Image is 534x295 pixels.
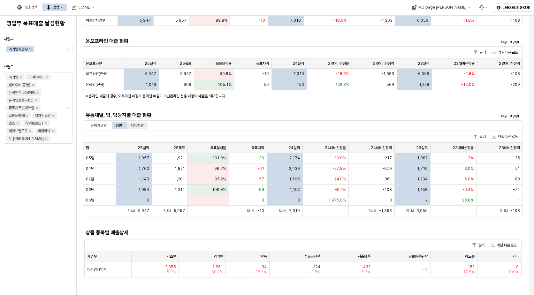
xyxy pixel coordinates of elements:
span: 23대비신장율 [454,61,475,66]
span: 04팀 [86,166,94,171]
span: 99.8% [220,71,232,76]
span: 432 [363,264,370,269]
button: 영업 [42,4,67,11]
span: -27.8% [332,166,346,171]
div: Remove 온라인용품(사입) [35,99,37,102]
span: 6,055 [416,208,428,213]
span: 7,310 [289,208,300,213]
span: -1,363 [379,208,392,213]
div: 유통채널별 [87,122,111,129]
span: -17.0% [461,82,475,87]
span: -1,363 [380,18,393,23]
div: 유통채널별 [91,122,107,129]
div: 디자인스킨 [35,112,51,119]
div: Remove 온라인 디어베이비 [36,91,39,94]
span: 1,158 [417,187,428,192]
span: 25목표 [180,61,191,66]
span: 1,710 [417,166,428,171]
div: 매장 검색 [24,5,37,10]
span: 아가방사업부 [86,18,105,23]
button: 엑셀 다운로드 [490,133,521,140]
span: 0 [516,264,519,269]
div: 담당자별 [127,122,148,129]
span: 23대비신장율 [453,145,474,150]
span: 2,174 [289,155,300,161]
div: Remove 꼬똥드베베 [26,114,28,117]
div: 영업 [53,5,59,10]
p: LEESEUNGKUK [502,5,530,10]
span: 450 [296,82,304,87]
span: 6,056 [418,71,429,76]
p: 단위: 백만원 [417,40,519,45]
span: 24실적 [293,61,304,66]
span: 일반용품위탁 [408,254,428,259]
strong: 온라인 전용 매장의 매출 [170,94,205,98]
span: Sum [500,209,511,213]
div: 담당자별 [131,122,144,129]
span: 24실적 [288,145,300,150]
span: 1,019 [146,82,156,87]
span: -17.5% [461,269,475,275]
span: 24대비신장율 [325,145,346,150]
span: 152 [468,264,475,269]
span: 1,201 [175,177,185,182]
button: 필터 [471,133,488,140]
span: 브랜드 [4,65,13,69]
span: -10 [262,71,269,76]
span: 25실적 [138,145,149,150]
span: 24대비신장액 [371,145,392,150]
span: 1,014 [174,187,185,192]
span: -5.9% [165,269,176,275]
span: 5,947 [145,71,156,76]
div: Remove 엘츠 [16,122,19,125]
span: -30.2% [210,269,223,275]
div: 온라인 디어베이비 [9,89,35,96]
span: -25 [513,155,520,161]
span: -10 [258,18,265,23]
button: 필터 [471,49,488,56]
p: 단위: 백만원 [417,114,519,119]
span: 3.0% [464,166,474,171]
span: -217 [383,155,392,161]
div: 아가방사업부 [9,46,28,52]
span: -5.0% [462,177,474,182]
span: -57 [257,177,264,182]
span: 1,084 [138,187,149,192]
span: -74 [513,187,520,192]
span: 목표차액 [251,145,264,150]
span: 3 [147,198,149,203]
span: 969 [184,82,191,87]
div: 냅베이비(공통) [9,82,30,88]
span: 기타 [512,254,519,259]
div: Menu item 6 [475,4,491,11]
span: -10.0% [332,155,346,161]
span: 섬유공산품 [304,254,320,259]
span: 팀 [86,145,89,150]
div: 꼬똥드베베 [9,112,25,119]
span: 목표달성율 [210,145,226,150]
span: 23실적 [418,61,429,66]
span: 99.8% [216,18,227,23]
span: Sum [127,209,138,213]
span: 23대비신장액 [499,145,520,150]
span: -108 [511,71,520,76]
span: -6.4% [462,187,474,192]
div: 팀별 [116,122,122,129]
span: 7,310 [290,18,301,23]
span: 5,957 [175,18,187,23]
span: 23대비신장액 [499,61,520,66]
span: -100% [506,269,519,275]
span: 2,355 [165,264,176,269]
span: Sum [279,209,289,213]
main: App Frame [77,16,534,295]
h5: 상품 종목별 매출상세 [86,230,410,236]
div: 매장 검색 [13,4,41,11]
span: 2,439 [289,166,300,171]
div: 퓨토시크릿리뉴얼 [9,105,34,111]
button: 영업MD [68,4,98,11]
h4: 영업부 목표매출 달성현황 [6,20,70,26]
div: N_[PERSON_NAME] [9,135,44,142]
span: 기초류 [166,254,176,259]
span: 2 [425,198,428,203]
div: Remove 베베리쉬 [51,130,54,132]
